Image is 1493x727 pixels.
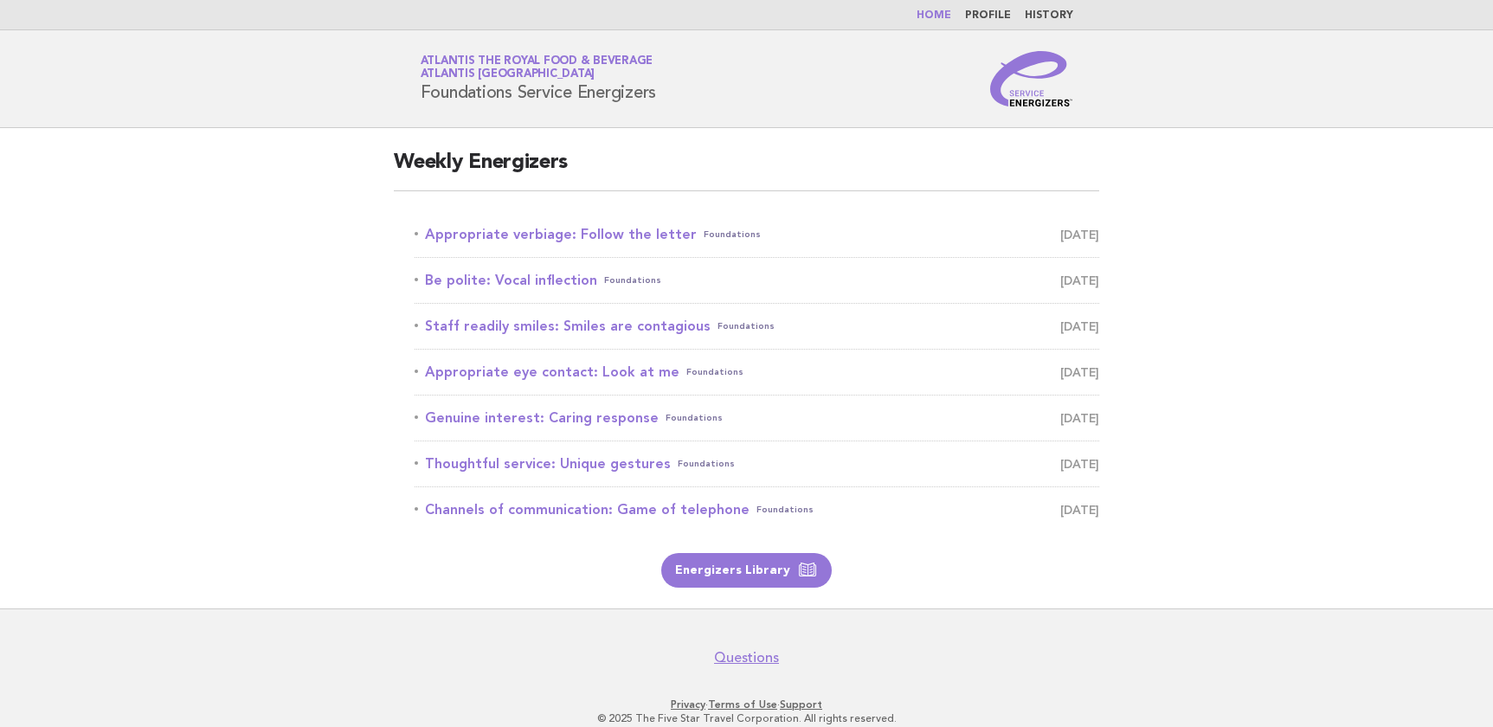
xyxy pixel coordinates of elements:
[421,55,653,80] a: Atlantis the Royal Food & BeverageAtlantis [GEOGRAPHIC_DATA]
[421,56,657,101] h1: Foundations Service Energizers
[1060,268,1099,293] span: [DATE]
[666,406,723,430] span: Foundations
[990,51,1073,106] img: Service Energizers
[1060,222,1099,247] span: [DATE]
[708,698,777,711] a: Terms of Use
[415,452,1099,476] a: Thoughtful service: Unique gesturesFoundations [DATE]
[415,222,1099,247] a: Appropriate verbiage: Follow the letterFoundations [DATE]
[1060,360,1099,384] span: [DATE]
[415,360,1099,384] a: Appropriate eye contact: Look at meFoundations [DATE]
[1060,452,1099,476] span: [DATE]
[756,498,814,522] span: Foundations
[217,711,1277,725] p: © 2025 The Five Star Travel Corporation. All rights reserved.
[1060,406,1099,430] span: [DATE]
[415,268,1099,293] a: Be polite: Vocal inflectionFoundations [DATE]
[686,360,743,384] span: Foundations
[661,553,832,588] a: Energizers Library
[415,314,1099,338] a: Staff readily smiles: Smiles are contagiousFoundations [DATE]
[421,69,595,80] span: Atlantis [GEOGRAPHIC_DATA]
[1025,10,1073,21] a: History
[718,314,775,338] span: Foundations
[415,498,1099,522] a: Channels of communication: Game of telephoneFoundations [DATE]
[965,10,1011,21] a: Profile
[1060,314,1099,338] span: [DATE]
[217,698,1277,711] p: · ·
[415,406,1099,430] a: Genuine interest: Caring responseFoundations [DATE]
[678,452,735,476] span: Foundations
[604,268,661,293] span: Foundations
[917,10,951,21] a: Home
[780,698,822,711] a: Support
[1060,498,1099,522] span: [DATE]
[394,149,1099,191] h2: Weekly Energizers
[714,649,779,666] a: Questions
[671,698,705,711] a: Privacy
[704,222,761,247] span: Foundations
